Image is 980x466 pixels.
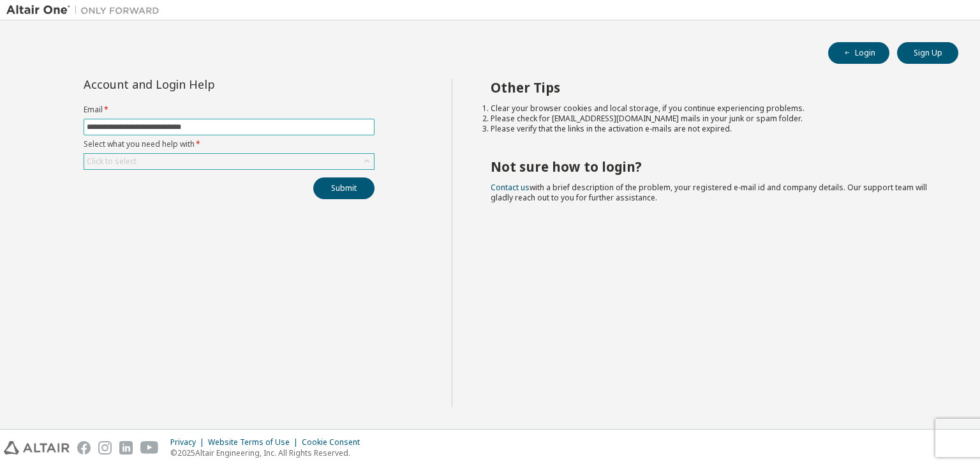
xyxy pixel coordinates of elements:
[84,79,316,89] div: Account and Login Help
[170,447,367,458] p: © 2025 Altair Engineering, Inc. All Rights Reserved.
[491,103,936,114] li: Clear your browser cookies and local storage, if you continue experiencing problems.
[302,437,367,447] div: Cookie Consent
[140,441,159,455] img: youtube.svg
[84,139,375,149] label: Select what you need help with
[828,42,889,64] button: Login
[119,441,133,455] img: linkedin.svg
[98,441,112,455] img: instagram.svg
[4,441,70,455] img: altair_logo.svg
[897,42,958,64] button: Sign Up
[313,177,375,199] button: Submit
[491,114,936,124] li: Please check for [EMAIL_ADDRESS][DOMAIN_NAME] mails in your junk or spam folder.
[208,437,302,447] div: Website Terms of Use
[491,79,936,96] h2: Other Tips
[6,4,166,17] img: Altair One
[170,437,208,447] div: Privacy
[84,105,375,115] label: Email
[77,441,91,455] img: facebook.svg
[491,158,936,175] h2: Not sure how to login?
[87,156,137,167] div: Click to select
[491,182,927,203] span: with a brief description of the problem, your registered e-mail id and company details. Our suppo...
[491,182,530,193] a: Contact us
[491,124,936,134] li: Please verify that the links in the activation e-mails are not expired.
[84,154,374,169] div: Click to select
